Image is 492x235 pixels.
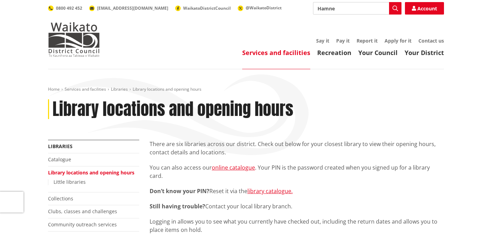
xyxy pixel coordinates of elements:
[48,87,444,92] nav: breadcrumb
[150,187,444,195] p: Reset it via the
[150,140,444,156] p: There are six libraries across our district. Check out below for your closest library to view the...
[247,187,293,195] a: library catalogue.
[48,221,117,228] a: Community outreach services
[150,202,444,210] p: Contact your local library branch.
[56,5,82,11] span: 0800 492 452
[405,48,444,57] a: Your District
[357,37,378,44] a: Report it
[242,48,310,57] a: Services and facilities
[48,143,73,150] a: Libraries
[385,37,411,44] a: Apply for it
[48,208,117,215] a: Clubs, classes and challenges
[150,217,444,234] p: Logging in allows you to see what you currently have checked out, including the return dates and ...
[418,37,444,44] a: Contact us
[150,187,209,195] strong: Don’t know your PIN?
[316,37,329,44] a: Say it
[313,2,401,15] input: Search input
[111,86,128,92] a: Libraries
[97,5,168,11] span: [EMAIL_ADDRESS][DOMAIN_NAME]
[460,206,485,231] iframe: Messenger Launcher
[48,86,60,92] a: Home
[317,48,351,57] a: Recreation
[212,164,255,171] a: online catalogue
[150,163,444,180] p: You can also access our . Your PIN is the password created when you signed up for a library card.
[405,2,444,15] a: Account
[48,195,73,202] a: Collections
[48,156,71,163] a: Catalogue
[54,179,86,185] a: Little libraries
[48,22,100,57] img: Waikato District Council - Te Kaunihera aa Takiwaa o Waikato
[150,202,205,210] strong: Still having trouble?
[183,5,231,11] span: WaikatoDistrictCouncil
[48,169,134,176] a: Library locations and opening hours
[48,5,82,11] a: 0800 492 452
[53,99,293,119] h1: Library locations and opening hours
[65,86,106,92] a: Services and facilities
[336,37,350,44] a: Pay it
[133,86,201,92] span: Library locations and opening hours
[175,5,231,11] a: WaikatoDistrictCouncil
[246,5,282,11] span: @WaikatoDistrict
[358,48,398,57] a: Your Council
[89,5,168,11] a: [EMAIL_ADDRESS][DOMAIN_NAME]
[238,5,282,11] a: @WaikatoDistrict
